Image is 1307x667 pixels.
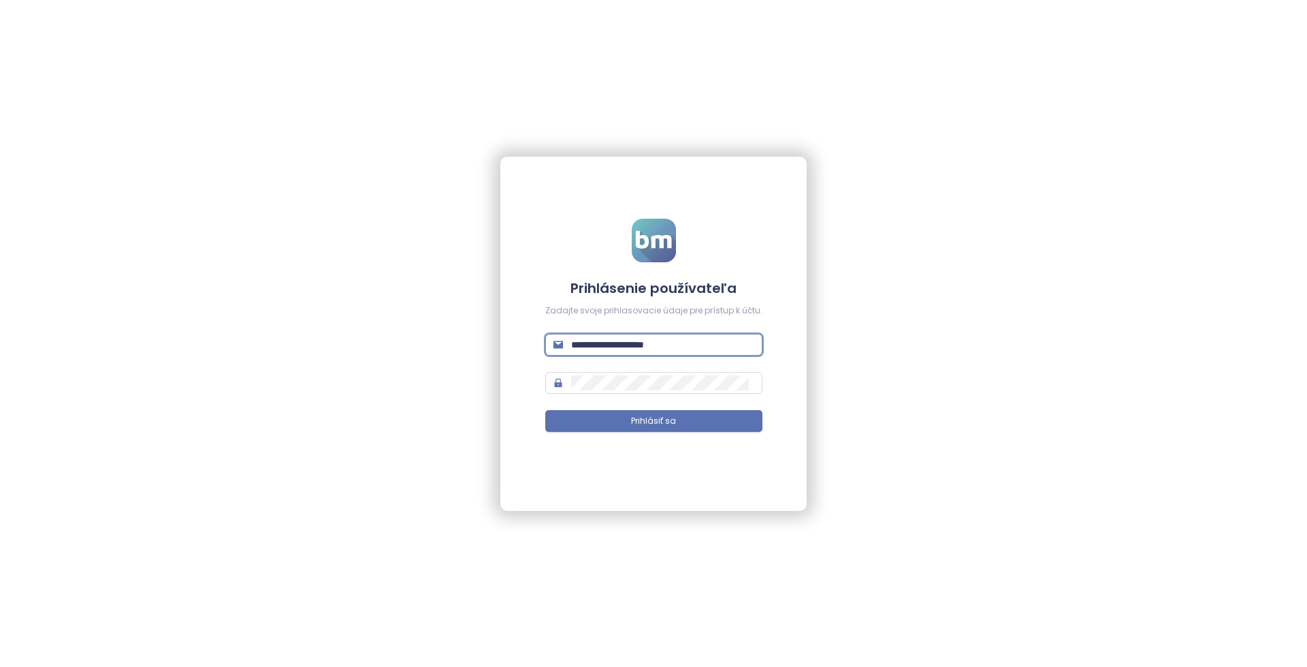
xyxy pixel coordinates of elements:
[553,378,563,388] span: lock
[553,340,563,350] span: mail
[632,219,676,262] img: logo
[545,410,762,432] button: Prihlásiť sa
[545,305,762,317] div: Zadajte svoje prihlasovacie údaje pre prístup k účtu.
[631,415,676,428] span: Prihlásiť sa
[545,279,762,298] h4: Prihlásenie používateľa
